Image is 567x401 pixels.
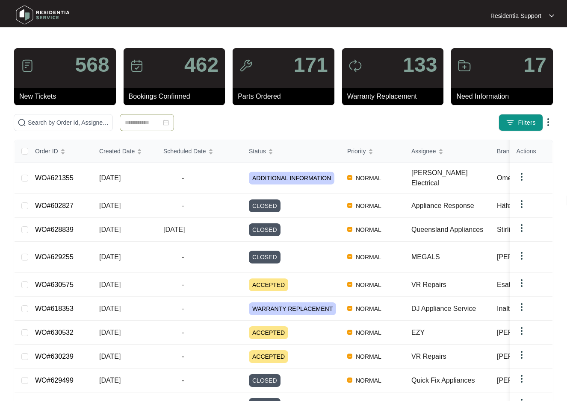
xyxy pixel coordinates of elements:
[517,251,527,261] img: dropdown arrow
[347,282,352,287] img: Vercel Logo
[490,140,553,163] th: Brand
[517,350,527,360] img: dropdown arrow
[163,201,203,211] span: -
[347,203,352,208] img: Vercel Logo
[510,140,552,163] th: Actions
[411,375,490,386] div: Quick Fix Appliances
[456,91,553,102] p: Need Information
[517,326,527,336] img: dropdown arrow
[347,175,352,180] img: Vercel Logo
[352,328,385,338] span: NORMAL
[238,91,334,102] p: Parts Ordered
[19,91,116,102] p: New Tickets
[340,140,405,163] th: Priority
[352,173,385,183] span: NORMAL
[411,252,490,262] div: MEGALS
[28,118,109,127] input: Search by Order Id, Assignee Name, Customer Name, Brand and Model
[352,304,385,314] span: NORMAL
[242,140,340,163] th: Status
[411,351,490,362] div: VR Repairs
[75,55,109,75] p: 568
[163,304,203,314] span: -
[13,2,73,28] img: residentia service logo
[347,227,352,232] img: Vercel Logo
[497,253,553,261] span: [PERSON_NAME]
[249,326,288,339] span: ACCEPTED
[249,199,281,212] span: CLOSED
[249,172,334,184] span: ADDITIONAL INFORMATION
[458,59,471,73] img: icon
[518,118,536,127] span: Filters
[99,146,135,156] span: Created Date
[184,55,219,75] p: 462
[249,278,288,291] span: ACCEPTED
[239,59,253,73] img: icon
[517,302,527,312] img: dropdown arrow
[352,201,385,211] span: NORMAL
[99,329,121,336] span: [DATE]
[517,278,527,288] img: dropdown arrow
[549,14,554,18] img: dropdown arrow
[517,374,527,384] img: dropdown arrow
[163,173,203,183] span: -
[405,140,490,163] th: Assignee
[352,252,385,262] span: NORMAL
[347,254,352,259] img: Vercel Logo
[21,59,34,73] img: icon
[411,201,490,211] div: Appliance Response
[294,55,328,75] p: 171
[28,140,92,163] th: Order ID
[249,251,281,263] span: CLOSED
[99,377,121,384] span: [DATE]
[163,252,203,262] span: -
[352,225,385,235] span: NORMAL
[99,174,121,181] span: [DATE]
[163,351,203,362] span: -
[35,353,74,360] a: WO#630239
[129,91,225,102] p: Bookings Confirmed
[35,226,74,233] a: WO#628839
[403,55,437,75] p: 133
[348,59,362,73] img: icon
[517,172,527,182] img: dropdown arrow
[35,146,58,156] span: Order ID
[35,305,74,312] a: WO#618353
[411,304,490,314] div: DJ Appliance Service
[99,305,121,312] span: [DATE]
[163,280,203,290] span: -
[163,146,206,156] span: Scheduled Date
[99,281,121,288] span: [DATE]
[517,199,527,209] img: dropdown arrow
[497,305,514,312] span: Inalto
[347,91,444,102] p: Warranty Replacement
[506,118,514,127] img: filter icon
[35,377,74,384] a: WO#629499
[130,59,144,73] img: icon
[92,140,157,163] th: Created Date
[35,202,74,209] a: WO#602827
[499,114,543,131] button: filter iconFilters
[352,375,385,386] span: NORMAL
[99,202,121,209] span: [DATE]
[490,12,541,20] p: Residentia Support
[99,253,121,261] span: [DATE]
[249,302,336,315] span: WARRANTY REPLACEMENT
[497,202,517,209] span: Häfele
[163,328,203,338] span: -
[249,146,266,156] span: Status
[497,329,553,336] span: [PERSON_NAME]
[35,253,74,261] a: WO#629255
[163,226,185,233] span: [DATE]
[497,377,553,384] span: [PERSON_NAME]
[99,226,121,233] span: [DATE]
[249,374,281,387] span: CLOSED
[497,174,519,181] span: Omega
[347,306,352,311] img: Vercel Logo
[411,280,490,290] div: VR Repairs
[157,140,242,163] th: Scheduled Date
[497,281,516,288] span: Esatto
[163,375,203,386] span: -
[35,329,74,336] a: WO#630532
[411,146,436,156] span: Assignee
[249,350,288,363] span: ACCEPTED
